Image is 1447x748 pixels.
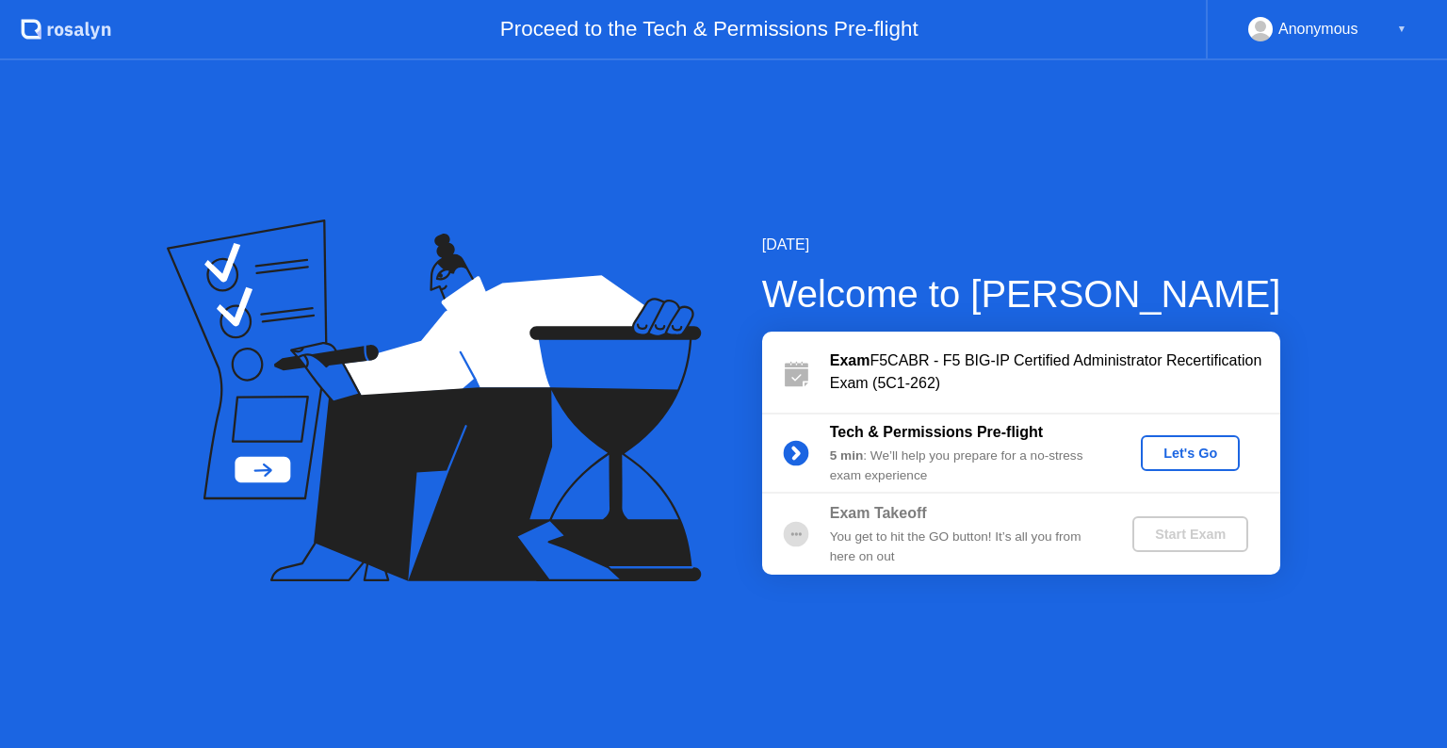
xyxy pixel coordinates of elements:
div: [DATE] [762,234,1281,256]
b: Tech & Permissions Pre-flight [830,424,1043,440]
div: Start Exam [1140,527,1241,542]
div: Let's Go [1148,446,1232,461]
b: Exam Takeoff [830,505,927,521]
button: Start Exam [1132,516,1248,552]
div: F5CABR - F5 BIG-IP Certified Administrator Recertification Exam (5C1-262) [830,350,1280,395]
div: Welcome to [PERSON_NAME] [762,266,1281,322]
div: ▼ [1397,17,1406,41]
div: : We’ll help you prepare for a no-stress exam experience [830,447,1101,485]
button: Let's Go [1141,435,1240,471]
div: You get to hit the GO button! It’s all you from here on out [830,528,1101,566]
b: Exam [830,352,870,368]
div: Anonymous [1278,17,1358,41]
b: 5 min [830,448,864,463]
